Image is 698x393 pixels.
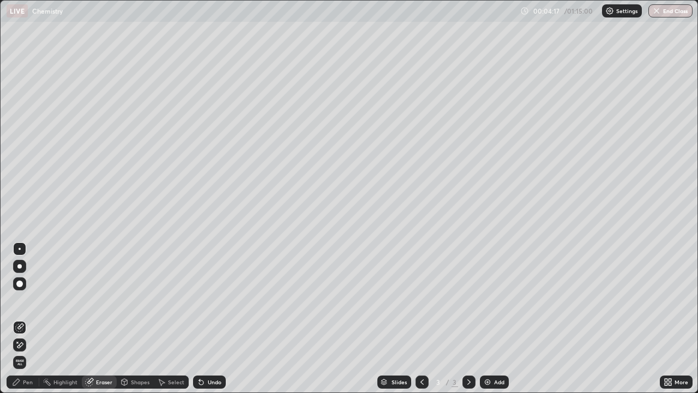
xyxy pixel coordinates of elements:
div: Undo [208,379,221,385]
button: End Class [648,4,693,17]
p: LIVE [10,7,25,15]
div: 3 [452,377,458,387]
img: end-class-cross [652,7,661,15]
div: Eraser [96,379,112,385]
div: Slides [392,379,407,385]
div: 3 [433,379,444,385]
span: Erase all [14,359,26,366]
div: Pen [23,379,33,385]
div: Add [494,379,504,385]
p: Settings [616,8,637,14]
div: Select [168,379,184,385]
img: add-slide-button [483,378,492,386]
div: Highlight [53,379,77,385]
p: Chemistry [32,7,63,15]
div: / [446,379,449,385]
div: More [675,379,688,385]
div: Shapes [131,379,149,385]
img: class-settings-icons [605,7,614,15]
